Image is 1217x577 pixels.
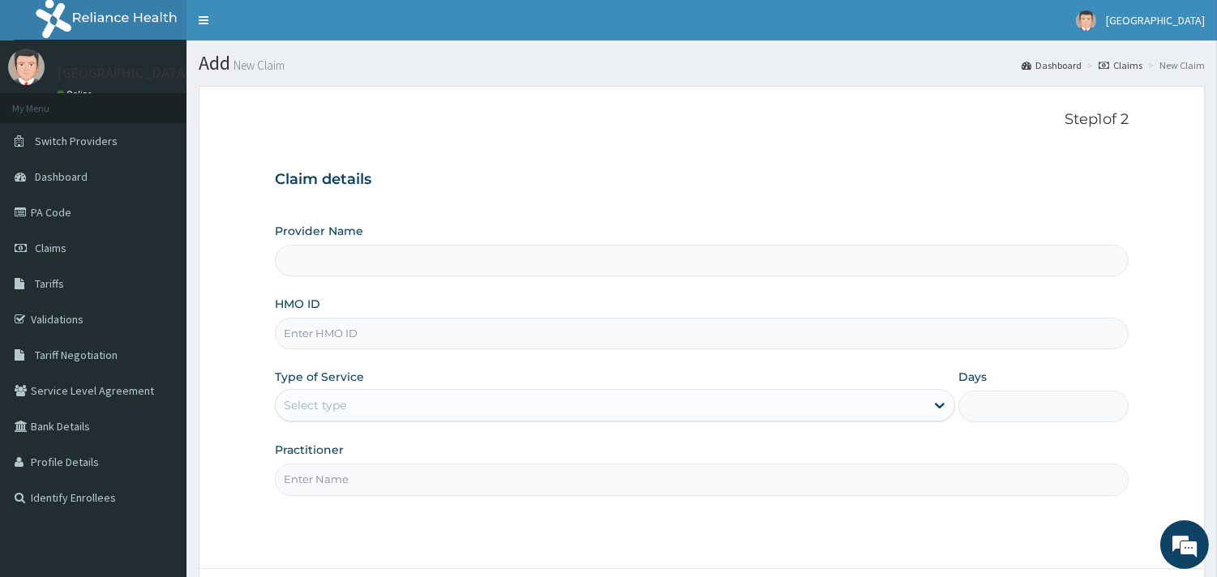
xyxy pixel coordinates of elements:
[57,88,96,100] a: Online
[35,348,118,362] span: Tariff Negotiation
[35,241,66,255] span: Claims
[199,53,1205,74] h1: Add
[1099,58,1142,72] a: Claims
[275,223,363,239] label: Provider Name
[1106,13,1205,28] span: [GEOGRAPHIC_DATA]
[57,66,191,80] p: [GEOGRAPHIC_DATA]
[35,169,88,184] span: Dashboard
[1144,58,1205,72] li: New Claim
[275,296,320,312] label: HMO ID
[275,464,1129,495] input: Enter Name
[1022,58,1082,72] a: Dashboard
[8,49,45,85] img: User Image
[275,111,1129,129] p: Step 1 of 2
[35,276,64,291] span: Tariffs
[275,318,1129,349] input: Enter HMO ID
[230,59,285,71] small: New Claim
[1076,11,1096,31] img: User Image
[284,397,346,413] div: Select type
[958,369,987,385] label: Days
[275,442,344,458] label: Practitioner
[275,369,364,385] label: Type of Service
[275,171,1129,189] h3: Claim details
[35,134,118,148] span: Switch Providers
